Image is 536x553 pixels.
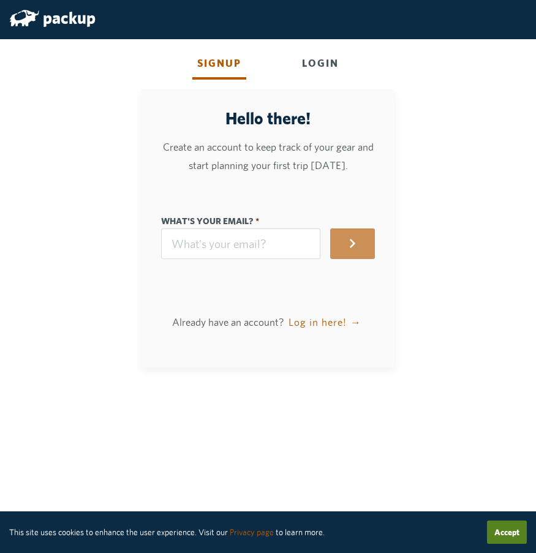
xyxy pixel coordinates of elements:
[161,109,376,127] h2: Hello there!
[487,521,527,544] button: Accept cookies
[161,307,376,338] p: Already have an account?
[297,49,344,80] div: Login
[10,10,96,30] a: packup
[9,527,325,537] small: This site uses cookies to enhance the user experience. Visit our to learn more.
[161,213,320,228] label: What's your email?
[161,228,320,259] input: What's your email?
[286,307,363,338] button: Log in here! →
[230,527,274,537] a: Privacy page
[43,8,96,28] span: packup
[192,49,246,80] div: Signup
[161,138,376,175] p: Create an account to keep track of your gear and start planning your first trip [DATE].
